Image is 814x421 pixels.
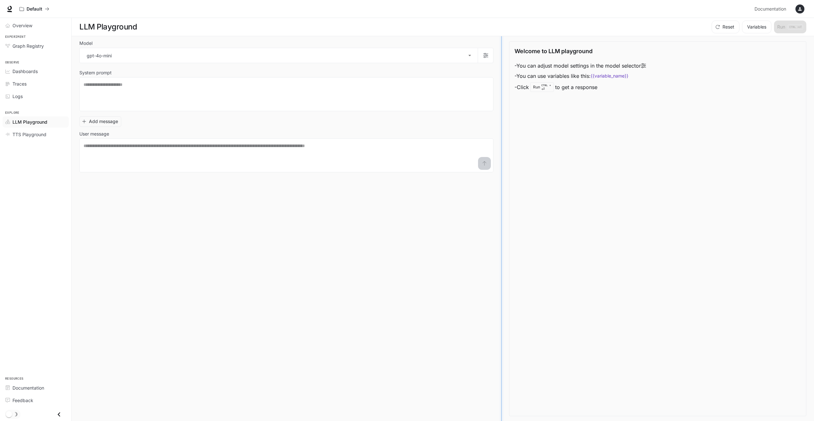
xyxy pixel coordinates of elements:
[6,410,12,417] span: Dark mode toggle
[27,6,42,12] p: Default
[754,5,786,13] span: Documentation
[12,119,47,125] span: LLM Playground
[12,68,38,75] span: Dashboards
[17,3,52,15] button: All workspaces
[12,397,33,404] span: Feedback
[3,66,69,77] a: Dashboards
[12,43,44,49] span: Graph Registry
[3,91,69,102] a: Logs
[12,93,23,100] span: Logs
[3,129,69,140] a: TTS Playground
[3,395,69,406] a: Feedback
[12,131,46,138] span: TTS Playground
[3,20,69,31] a: Overview
[3,116,69,128] a: LLM Playground
[3,40,69,52] a: Graph Registry
[3,78,69,89] a: Traces
[12,384,44,391] span: Documentation
[52,408,66,421] button: Close drawer
[12,80,27,87] span: Traces
[12,22,32,29] span: Overview
[3,382,69,393] a: Documentation
[752,3,791,15] a: Documentation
